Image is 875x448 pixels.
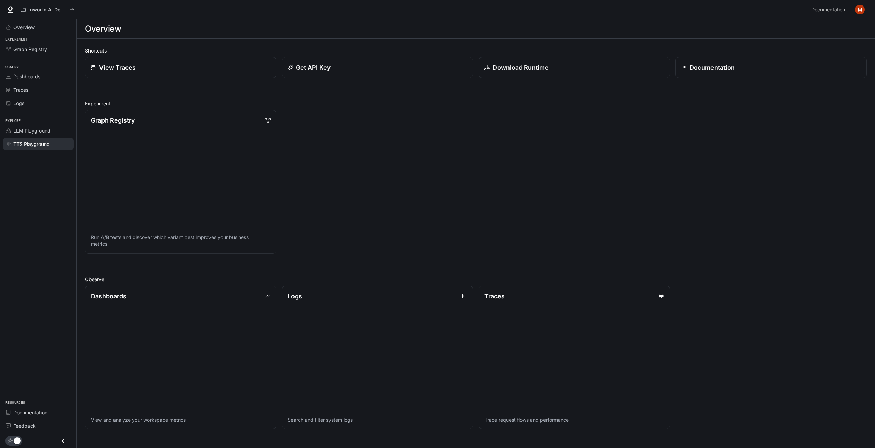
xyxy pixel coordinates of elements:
[3,21,74,33] a: Overview
[3,125,74,137] a: LLM Playground
[282,286,473,429] a: LogsSearch and filter system logs
[91,416,271,423] p: View and analyze your workspace metrics
[479,57,670,78] a: Download Runtime
[811,5,845,14] span: Documentation
[3,406,74,418] a: Documentation
[13,140,50,148] span: TTS Playground
[13,422,36,429] span: Feedback
[675,57,867,78] a: Documentation
[3,97,74,109] a: Logs
[85,276,867,283] h2: Observe
[484,291,505,301] p: Traces
[18,3,77,16] button: All workspaces
[28,7,67,13] p: Inworld AI Demos
[296,63,331,72] p: Get API Key
[690,63,735,72] p: Documentation
[91,291,127,301] p: Dashboards
[85,22,121,36] h1: Overview
[99,63,136,72] p: View Traces
[13,24,35,31] span: Overview
[282,57,473,78] button: Get API Key
[85,110,276,254] a: Graph RegistryRun A/B tests and discover which variant best improves your business metrics
[3,84,74,96] a: Traces
[85,57,276,78] a: View Traces
[3,138,74,150] a: TTS Playground
[484,416,664,423] p: Trace request flows and performance
[288,416,467,423] p: Search and filter system logs
[853,3,867,16] button: User avatar
[493,63,549,72] p: Download Runtime
[85,100,867,107] h2: Experiment
[91,116,135,125] p: Graph Registry
[808,3,850,16] a: Documentation
[13,73,40,80] span: Dashboards
[13,86,28,93] span: Traces
[13,127,50,134] span: LLM Playground
[3,43,74,55] a: Graph Registry
[85,286,276,429] a: DashboardsView and analyze your workspace metrics
[479,286,670,429] a: TracesTrace request flows and performance
[288,291,302,301] p: Logs
[855,5,865,14] img: User avatar
[91,234,271,248] p: Run A/B tests and discover which variant best improves your business metrics
[13,46,47,53] span: Graph Registry
[13,409,47,416] span: Documentation
[14,437,21,444] span: Dark mode toggle
[3,420,74,432] a: Feedback
[13,100,24,107] span: Logs
[3,70,74,82] a: Dashboards
[56,434,71,448] button: Close drawer
[85,47,867,54] h2: Shortcuts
